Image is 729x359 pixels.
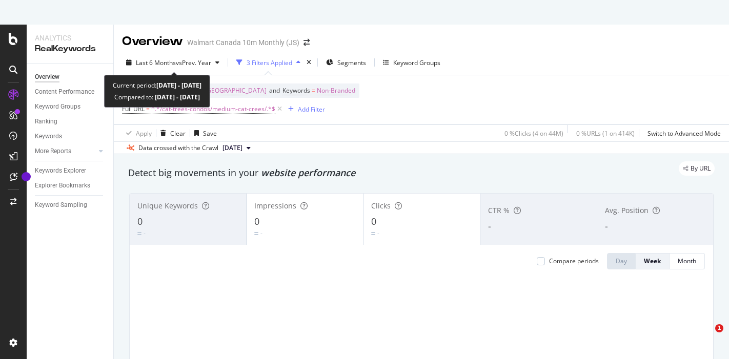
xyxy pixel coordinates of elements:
span: Non-Branded [317,83,355,98]
span: 0 [254,215,259,227]
span: vs Prev. Year [176,58,211,67]
div: Compared to: [114,91,200,103]
a: Keywords [35,131,106,142]
div: Save [203,129,217,138]
span: 0 [371,215,376,227]
span: = [312,86,315,95]
div: Month [678,257,696,265]
button: Apply [122,125,152,141]
span: 1 [715,324,723,332]
div: - [377,229,379,238]
div: Clear [170,129,186,138]
a: Keyword Sampling [35,200,106,210]
span: 0 [137,215,143,227]
span: CTR % [488,205,510,215]
img: Equal [371,232,375,235]
span: Clicks [371,201,391,210]
div: Switch to Advanced Mode [647,129,721,138]
div: Overview [122,33,183,50]
div: 0 % Clicks ( 4 on 44M ) [504,129,563,138]
span: Last 6 Months [136,58,176,67]
b: [DATE] - [DATE] [153,93,200,101]
div: Analytics [35,33,105,43]
div: Explorer Bookmarks [35,180,90,191]
a: Ranking [35,116,106,127]
div: Keyword Sampling [35,200,87,210]
div: Current period: [113,79,201,91]
div: Content Performance [35,87,94,97]
span: - [488,220,491,232]
div: More Reports [35,146,71,157]
div: - [144,229,146,238]
button: Day [607,253,636,269]
a: Keyword Groups [35,101,106,112]
div: Data crossed with the Crawl [138,143,218,153]
a: Overview [35,72,106,82]
div: arrow-right-arrow-left [303,39,310,46]
div: Tooltip anchor [22,172,31,181]
iframe: Intercom live chat [694,324,719,349]
img: Equal [254,232,258,235]
div: times [305,57,313,68]
span: Keywords [282,86,310,95]
div: Ranking [35,116,57,127]
div: Compare periods [549,257,599,265]
div: Apply [136,129,152,138]
div: Keywords [35,131,62,142]
button: 3 Filters Applied [232,54,305,71]
span: 2025 Aug. 15th [222,143,242,153]
button: Keyword Groups [379,54,444,71]
button: Month [670,253,705,269]
img: Equal [137,232,141,235]
span: ^.*/cat-trees-condos/medium-cat-crees/.*$ [151,102,275,116]
button: Clear [156,125,186,141]
div: 3 Filters Applied [247,58,292,67]
button: Save [190,125,217,141]
div: Keyword Groups [393,58,440,67]
div: RealKeywords [35,43,105,55]
span: = [146,104,150,113]
span: Avg. Position [605,205,649,215]
button: Segments [322,54,370,71]
div: Week [644,257,661,265]
span: By URL [691,165,711,172]
div: - [260,229,262,238]
div: Overview [35,72,59,82]
div: Walmart Canada 10m Monthly (JS) [187,37,299,48]
span: Impressions [254,201,296,210]
a: Content Performance [35,87,106,97]
a: Keywords Explorer [35,165,106,176]
button: [DATE] [218,142,255,154]
div: Add Filter [298,105,325,114]
span: - [605,220,608,232]
span: [GEOGRAPHIC_DATA] [205,83,267,98]
span: Full URL [122,104,145,113]
button: Week [636,253,670,269]
div: Keywords Explorer [35,165,86,176]
span: Segments [337,58,366,67]
span: Unique Keywords [137,201,198,210]
button: Last 6 MonthsvsPrev. Year [122,54,224,71]
div: Day [616,257,627,265]
button: Add Filter [284,103,325,115]
span: and [269,86,280,95]
div: legacy label [679,161,715,176]
a: More Reports [35,146,96,157]
button: Switch to Advanced Mode [643,125,721,141]
div: Keyword Groups [35,101,80,112]
a: Explorer Bookmarks [35,180,106,191]
div: 0 % URLs ( 1 on 414K ) [576,129,635,138]
b: [DATE] - [DATE] [156,81,201,90]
